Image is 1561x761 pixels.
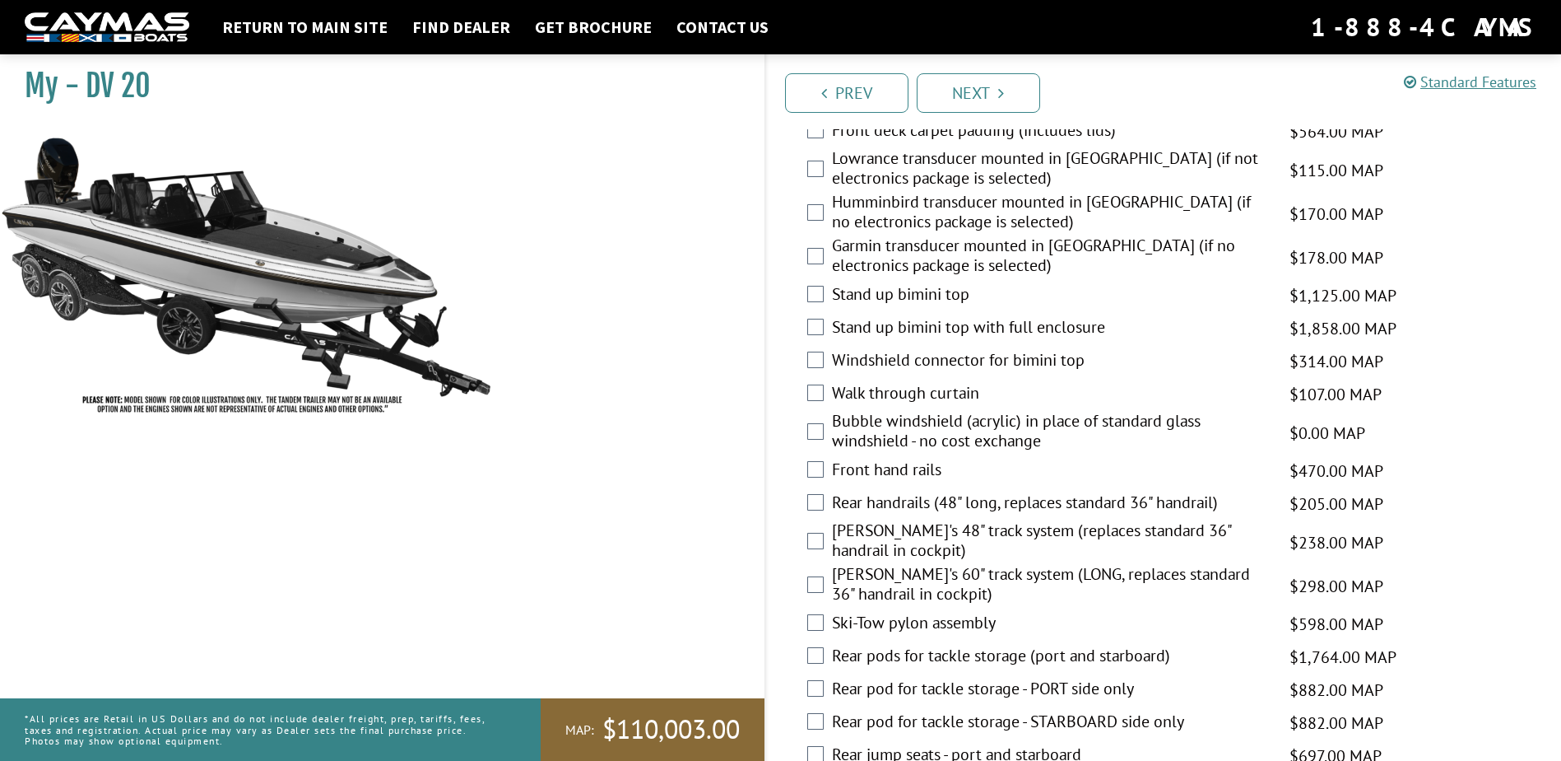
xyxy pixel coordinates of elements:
label: Rear handrails (48" long, replaces standard 36" handrail) [832,493,1270,516]
label: Garmin transducer mounted in [GEOGRAPHIC_DATA] (if no electronics package is selected) [832,236,1270,279]
a: MAP:$110,003.00 [541,698,764,761]
label: Walk through curtain [832,383,1270,407]
span: $205.00 MAP [1289,492,1383,516]
span: $598.00 MAP [1289,612,1383,637]
label: Rear pods for tackle storage (port and starboard) [832,646,1270,670]
label: Front deck carpet padding (includes lids) [832,120,1270,144]
span: MAP: [565,721,594,739]
h1: My - DV 20 [25,68,723,105]
span: $298.00 MAP [1289,574,1383,599]
label: Ski-Tow pylon assembly [832,613,1270,637]
span: $1,764.00 MAP [1289,645,1396,670]
span: $110,003.00 [602,712,740,747]
span: $178.00 MAP [1289,245,1383,270]
a: Return to main site [214,16,396,38]
label: Humminbird transducer mounted in [GEOGRAPHIC_DATA] (if no electronics package is selected) [832,192,1270,236]
label: Lowrance transducer mounted in [GEOGRAPHIC_DATA] (if not electronics package is selected) [832,148,1270,192]
span: $882.00 MAP [1289,711,1383,735]
span: $0.00 MAP [1289,421,1365,446]
span: $564.00 MAP [1289,119,1383,144]
a: Get Brochure [527,16,660,38]
span: $882.00 MAP [1289,678,1383,703]
span: $170.00 MAP [1289,202,1383,226]
label: Stand up bimini top with full enclosure [832,317,1270,341]
label: Bubble windshield (acrylic) in place of standard glass windshield - no cost exchange [832,411,1270,455]
a: Find Dealer [404,16,518,38]
span: $238.00 MAP [1289,530,1383,555]
label: Front hand rails [832,460,1270,483]
a: Prev [785,73,908,113]
label: Rear pod for tackle storage - PORT side only [832,679,1270,703]
a: Standard Features [1404,72,1536,91]
label: Rear pod for tackle storage - STARBOARD side only [832,712,1270,735]
label: Windshield connector for bimini top [832,350,1270,374]
label: [PERSON_NAME]'s 60" track system (LONG, replaces standard 36" handrail in cockpit) [832,564,1270,608]
span: $470.00 MAP [1289,459,1383,483]
span: $1,125.00 MAP [1289,283,1396,308]
span: $1,858.00 MAP [1289,316,1396,341]
p: *All prices are Retail in US Dollars and do not include dealer freight, prep, tariffs, fees, taxe... [25,705,504,754]
label: [PERSON_NAME]'s 48" track system (replaces standard 36" handrail in cockpit) [832,521,1270,564]
a: Contact Us [668,16,777,38]
span: $107.00 MAP [1289,382,1382,407]
span: $314.00 MAP [1289,349,1383,374]
span: $115.00 MAP [1289,158,1383,183]
a: Next [917,73,1040,113]
label: Stand up bimini top [832,284,1270,308]
div: 1-888-4CAYMAS [1311,9,1536,45]
img: white-logo-c9c8dbefe5ff5ceceb0f0178aa75bf4bb51f6bca0971e226c86eb53dfe498488.png [25,12,189,43]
